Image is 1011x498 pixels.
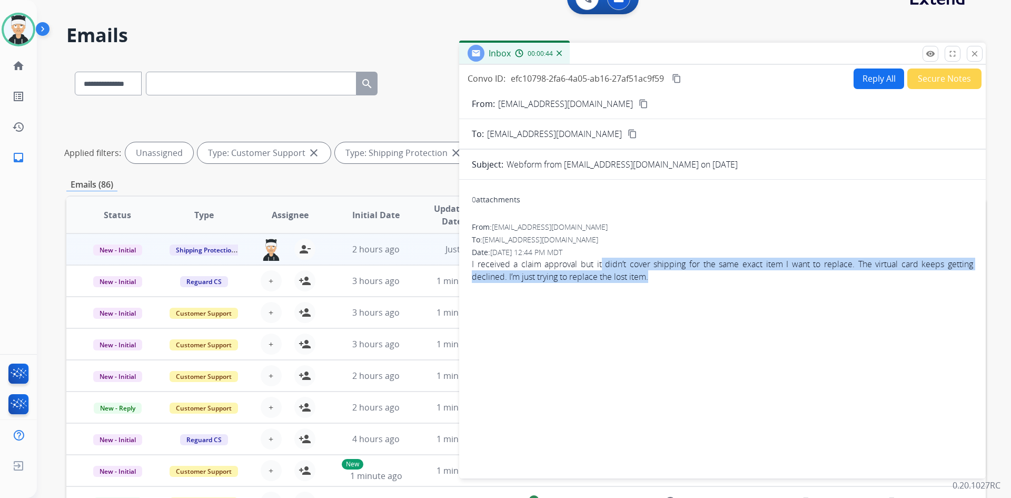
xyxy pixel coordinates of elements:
span: efc10798-2fa6-4a05-ab16-27af51ac9f59 [511,73,664,84]
span: 00:00:44 [528,50,553,58]
button: + [261,302,282,323]
mat-icon: content_copy [672,74,681,83]
button: + [261,428,282,450]
p: To: [472,128,484,140]
span: Customer Support [170,466,238,477]
span: New - Reply [94,403,142,414]
span: New - Initial [93,245,142,256]
span: + [269,369,273,382]
span: Customer Support [170,339,238,350]
span: 3 hours ago [352,307,400,318]
mat-icon: person_add [299,338,311,350]
span: New - Initial [93,308,142,319]
mat-icon: person_add [299,401,311,414]
span: 1 minute ago [437,433,489,445]
span: 1 minute ago [437,275,489,287]
div: To: [472,235,973,245]
span: Updated Date [428,202,476,228]
span: [EMAIL_ADDRESS][DOMAIN_NAME] [482,235,598,245]
span: [EMAIL_ADDRESS][DOMAIN_NAME] [487,128,622,140]
span: 3 hours ago [352,338,400,350]
mat-icon: content_copy [628,129,637,139]
span: Reguard CS [180,276,228,287]
span: [EMAIL_ADDRESS][DOMAIN_NAME] [492,222,608,232]
span: New - Initial [93,276,142,287]
span: 1 minute ago [437,465,489,476]
span: 4 hours ago [352,433,400,445]
span: 1 minute ago [437,402,489,413]
p: New [342,459,363,470]
div: Type: Customer Support [197,142,331,163]
mat-icon: person_add [299,306,311,319]
span: New - Initial [93,371,142,382]
div: Type: Shipping Protection [335,142,473,163]
mat-icon: person_add [299,464,311,477]
button: + [261,270,282,291]
span: 2 hours ago [352,243,400,255]
mat-icon: content_copy [639,99,648,109]
button: + [261,397,282,418]
span: New - Initial [93,339,142,350]
span: Inbox [489,47,511,59]
span: + [269,306,273,319]
p: From: [472,97,495,110]
span: Initial Date [352,209,400,221]
p: Applied filters: [64,147,121,159]
mat-icon: history [12,121,25,133]
button: + [261,365,282,386]
span: + [269,433,273,445]
span: Customer Support [170,403,238,414]
mat-icon: close [970,49,979,58]
span: Customer Support [170,308,238,319]
p: [EMAIL_ADDRESS][DOMAIN_NAME] [498,97,633,110]
div: attachments [472,194,520,205]
h2: Emails [66,25,986,46]
p: Convo ID: [468,72,506,85]
span: New - Initial [93,434,142,445]
mat-icon: fullscreen [948,49,957,58]
mat-icon: home [12,60,25,72]
span: 1 minute ago [437,370,489,382]
mat-icon: person_remove [299,243,311,256]
p: 0.20.1027RC [953,479,1000,492]
img: avatar [4,15,33,44]
span: Reguard CS [180,434,228,445]
button: Secure Notes [907,69,982,89]
span: Shipping Protection [170,245,242,256]
p: Subject: [472,158,503,171]
span: 0 [472,194,476,204]
div: Date: [472,247,973,258]
span: + [269,338,273,350]
div: From: [472,222,973,232]
mat-icon: person_add [299,275,311,287]
span: Assignee [272,209,309,221]
mat-icon: person_add [299,369,311,382]
mat-icon: list_alt [12,90,25,103]
p: Emails (86) [66,178,117,191]
span: [DATE] 12:44 PM MDT [490,247,562,257]
span: Status [104,209,131,221]
span: 2 hours ago [352,370,400,382]
span: Customer Support [170,371,238,382]
button: + [261,460,282,481]
span: 1 minute ago [437,307,489,318]
mat-icon: remove_red_eye [926,49,935,58]
mat-icon: search [361,77,373,90]
span: Just now [445,243,479,255]
span: + [269,275,273,287]
span: 3 hours ago [352,275,400,287]
mat-icon: inbox [12,151,25,164]
div: Unassigned [125,142,193,163]
span: + [269,401,273,414]
span: 1 minute ago [437,338,489,350]
button: + [261,334,282,355]
span: + [269,464,273,477]
span: 1 minute ago [350,470,402,482]
span: Type [194,209,214,221]
span: I received a claim approval but it didn’t cover shipping for the same exact item I want to replac... [472,258,973,283]
img: agent-avatar [261,239,282,261]
mat-icon: close [308,147,320,159]
button: Reply All [854,69,904,89]
span: New - Initial [93,466,142,477]
p: Webform from [EMAIL_ADDRESS][DOMAIN_NAME] on [DATE] [507,158,738,171]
